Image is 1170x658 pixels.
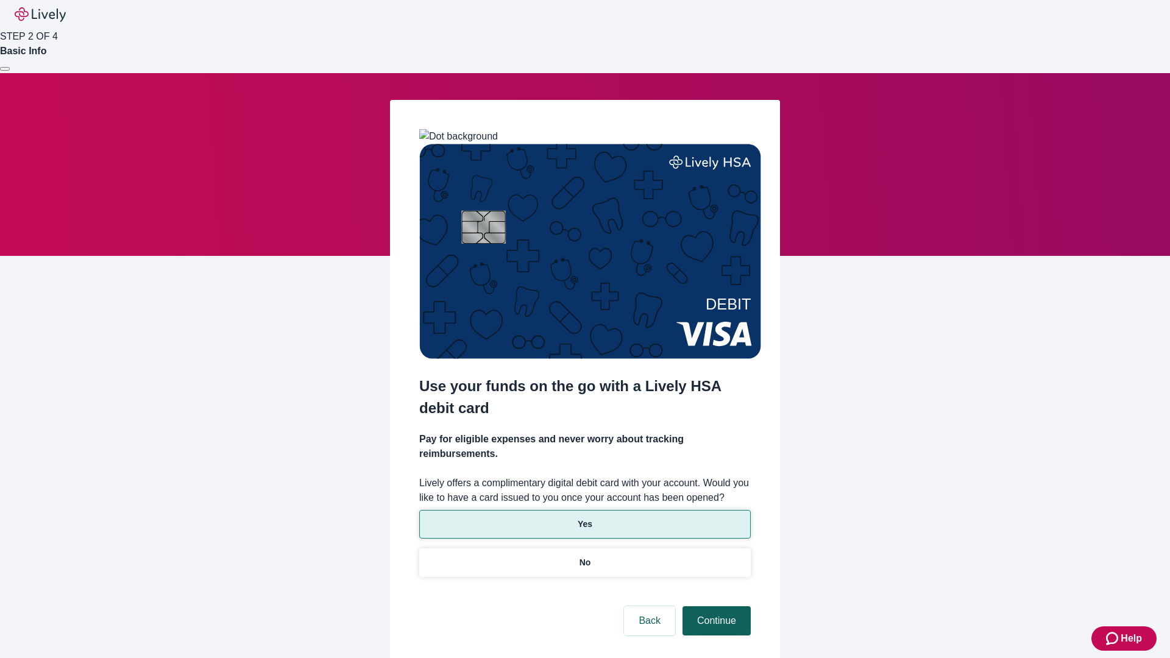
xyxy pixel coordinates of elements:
[1121,631,1142,646] span: Help
[682,606,751,635] button: Continue
[580,556,591,569] p: No
[419,432,751,461] h4: Pay for eligible expenses and never worry about tracking reimbursements.
[419,548,751,577] button: No
[578,518,592,531] p: Yes
[15,7,66,22] img: Lively
[1091,626,1157,651] button: Zendesk support iconHelp
[419,510,751,539] button: Yes
[419,476,751,505] label: Lively offers a complimentary digital debit card with your account. Would you like to have a card...
[1106,631,1121,646] svg: Zendesk support icon
[419,144,761,359] img: Debit card
[419,375,751,419] h2: Use your funds on the go with a Lively HSA debit card
[624,606,675,635] button: Back
[419,129,498,144] img: Dot background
